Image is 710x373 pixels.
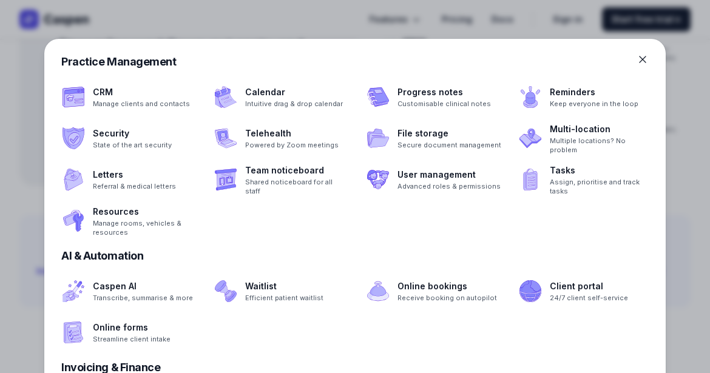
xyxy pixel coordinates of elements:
[550,85,638,99] a: Reminders
[245,279,323,294] a: Waitlist
[93,167,176,182] a: Letters
[397,85,491,99] a: Progress notes
[397,279,497,294] a: Online bookings
[397,126,501,141] a: File storage
[61,53,649,70] div: Practice Management
[93,85,190,99] a: CRM
[550,122,654,136] a: Multi-location
[245,163,349,178] a: Team noticeboard
[93,204,197,219] a: Resources
[550,163,654,178] a: Tasks
[93,126,172,141] a: Security
[550,279,628,294] a: Client portal
[245,85,343,99] a: Calendar
[93,320,171,335] a: Online forms
[245,126,339,141] a: Telehealth
[93,279,193,294] a: Caspen AI
[61,247,649,264] div: AI & Automation
[397,167,501,182] a: User management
